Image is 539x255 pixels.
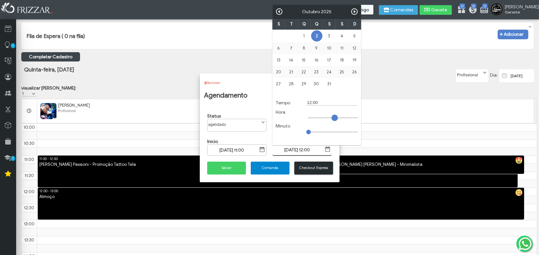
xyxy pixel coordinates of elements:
[21,52,80,61] a: Completar Cadastro
[11,43,15,48] span: 1
[251,162,290,175] button: Comanda
[24,237,34,243] span: 13:30
[349,31,360,41] a: 5
[349,55,360,65] a: 19
[323,146,332,152] button: Show Calendar
[351,8,358,15] a: Próximo
[471,4,476,9] span: 0
[420,5,452,15] button: Gaveta
[275,8,283,15] a: Anterior
[272,121,293,131] dt: Minuto
[456,70,482,78] label: Profissional
[311,79,322,89] a: 30
[336,67,347,77] a: 25
[517,236,533,251] img: whatsapp.png
[468,5,475,15] a: 0
[39,189,58,193] span: 12:00 - 13:00
[391,8,413,12] span: Comandas
[273,43,284,53] a: 6
[460,4,465,9] span: 0
[302,9,320,14] span: select month
[431,8,447,12] span: Gaveta
[24,125,35,130] span: 10:00
[24,66,74,73] span: Quinta-feira, [DATE]
[510,69,534,82] input: data
[38,194,524,200] div: Almoço
[336,43,347,53] a: 11
[273,55,284,65] a: 13
[286,79,296,89] a: 28
[302,22,306,27] span: Quarta
[272,108,289,117] dt: Hora
[208,119,259,127] label: agendado
[286,43,296,53] a: 7
[24,221,35,227] span: 13:00
[39,157,58,161] span: 11:00 - 12:00
[324,79,334,89] a: 31
[349,43,360,53] a: 12
[207,162,246,175] button: Salvar
[328,22,331,27] span: Sexta
[311,55,322,65] a: 16
[349,67,360,77] a: 26
[278,22,280,27] span: Segunda
[11,156,15,161] span: 1
[379,5,418,15] button: Comandas
[204,91,248,99] h2: Agendamento
[515,189,523,196] img: almoco.png
[480,5,486,15] a: 0
[324,55,334,65] a: 17
[38,162,518,168] div: [PERSON_NAME] Passioni - Promoção Tattoo Tela
[207,81,220,85] a: Remover
[353,22,356,27] span: Domingo
[527,24,534,30] button: −
[299,79,309,89] a: 29
[24,205,34,211] span: 12:30
[299,55,309,65] a: 15
[40,103,56,119] img: FuncionarioFotoBean_get.xhtml
[273,79,284,89] a: 27
[311,30,322,42] a: 2
[294,162,333,175] button: Checkout Express
[21,85,76,91] label: visualizar [PERSON_NAME]:
[336,55,347,65] a: 18
[321,9,331,14] span: select year
[272,98,293,108] dt: Tempo
[26,33,85,40] h3: Fila de Espera ( 0 na fila)
[24,141,35,146] span: 10:30
[255,165,285,170] span: Comanda
[286,67,296,77] a: 21
[491,4,536,16] a: [PERSON_NAME] Gerente
[58,109,76,113] span: Profissional
[212,165,241,170] span: Salvar
[515,157,523,164] img: realizado.png
[457,5,463,15] a: 0
[25,173,34,178] span: 11:30
[336,31,347,41] a: 4
[341,22,343,27] span: Sábado
[311,67,322,77] a: 23
[324,31,334,41] a: 3
[299,165,329,170] span: Checkout Express
[58,103,90,108] span: [PERSON_NAME]
[258,146,267,153] button: Show Calendar
[490,72,498,78] span: Dia:
[24,189,35,194] span: 12:00
[324,67,334,77] a: 24
[299,31,309,41] a: 1
[315,22,319,27] span: Quin ta
[501,72,509,80] img: calendar-01.svg
[24,157,34,162] span: 11:00
[311,43,322,53] a: 9
[21,91,31,96] label: 1
[505,10,534,14] span: Gerente
[207,139,218,144] strong: Inicio
[482,4,488,9] span: 0
[505,4,534,10] span: [PERSON_NAME]
[290,22,293,27] span: Terça
[273,67,284,77] a: 20
[324,43,334,53] a: 10
[286,55,296,65] a: 14
[299,67,309,77] a: 22
[281,162,524,168] div: [PERSON_NAME] Kauan [PERSON_NAME] [PERSON_NAME] - Minimalista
